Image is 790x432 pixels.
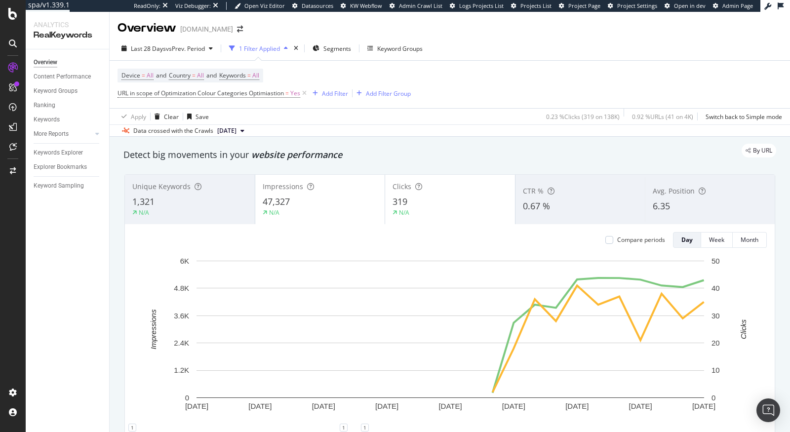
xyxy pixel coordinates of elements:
div: Compare periods [617,236,665,244]
span: All [197,69,204,82]
span: = [247,71,251,79]
div: N/A [139,208,149,217]
button: Week [701,232,733,248]
a: Logs Projects List [450,2,504,10]
div: Keyword Sampling [34,181,84,191]
span: Project Page [568,2,600,9]
button: 1 Filter Applied [225,40,292,56]
text: [DATE] [629,402,652,410]
button: Clear [151,109,179,124]
span: = [192,71,196,79]
a: Admin Page [713,2,753,10]
div: Explorer Bookmarks [34,162,87,172]
text: [DATE] [565,402,589,410]
div: Apply [131,113,146,121]
div: 1 [128,424,136,432]
text: 50 [711,257,720,265]
button: Add Filter Group [353,87,411,99]
span: All [147,69,154,82]
div: legacy label [742,144,776,157]
div: N/A [269,208,279,217]
a: Project Settings [608,2,657,10]
span: and [156,71,166,79]
span: Country [169,71,191,79]
text: Impressions [149,309,158,349]
text: [DATE] [438,402,462,410]
button: Last 28 DaysvsPrev. Period [118,40,217,56]
div: 1 [340,424,348,432]
span: Unique Keywords [132,182,191,191]
span: Project Settings [617,2,657,9]
text: 20 [711,339,720,347]
div: Analytics [34,20,101,30]
div: Keyword Groups [377,44,423,53]
a: Open in dev [665,2,706,10]
a: Overview [34,57,102,68]
div: Ranking [34,100,55,111]
span: 6.35 [653,200,670,212]
button: Add Filter [309,87,348,99]
span: Datasources [302,2,333,9]
span: Admin Crawl List [399,2,442,9]
text: 1.2K [174,366,189,374]
span: Last 28 Days [131,44,166,53]
span: 2025 Oct. 5th [217,126,237,135]
button: Month [733,232,767,248]
span: Impressions [263,182,303,191]
span: CTR % [523,186,544,196]
text: 0 [185,393,189,402]
button: Keyword Groups [363,40,427,56]
text: 30 [711,312,720,320]
span: Admin Page [722,2,753,9]
a: Projects List [511,2,552,10]
a: Project Page [559,2,600,10]
text: 3.6K [174,312,189,320]
span: 319 [393,196,407,207]
text: [DATE] [312,402,335,410]
div: Add Filter [322,89,348,98]
text: 4.8K [174,284,189,292]
span: 0.67 % [523,200,550,212]
span: Keywords [219,71,246,79]
text: [DATE] [502,402,525,410]
div: 0.23 % Clicks ( 319 on 138K ) [546,113,620,121]
button: Segments [309,40,355,56]
div: Month [741,236,758,244]
a: Explorer Bookmarks [34,162,102,172]
span: = [285,89,289,97]
span: Projects List [520,2,552,9]
text: [DATE] [692,402,715,410]
div: times [292,43,300,53]
text: 0 [711,393,715,402]
span: and [206,71,217,79]
span: 1,321 [132,196,155,207]
span: KW Webflow [350,2,382,9]
a: Admin Crawl List [390,2,442,10]
div: More Reports [34,129,69,139]
text: 40 [711,284,720,292]
a: More Reports [34,129,92,139]
text: [DATE] [185,402,208,410]
div: Day [681,236,693,244]
span: Avg. Position [653,186,695,196]
div: arrow-right-arrow-left [237,26,243,33]
button: Switch back to Simple mode [702,109,782,124]
svg: A chart. [133,256,767,428]
div: Viz Debugger: [175,2,211,10]
div: Week [709,236,724,244]
a: Content Performance [34,72,102,82]
span: Yes [290,86,300,100]
div: Add Filter Group [366,89,411,98]
text: 6K [180,257,189,265]
a: Ranking [34,100,102,111]
div: Open Intercom Messenger [756,398,780,422]
a: Open Viz Editor [235,2,285,10]
div: RealKeywords [34,30,101,41]
div: N/A [399,208,409,217]
div: Switch back to Simple mode [706,113,782,121]
div: 0.92 % URLs ( 41 on 4K ) [632,113,693,121]
span: URL in scope of Optimization Colour Categories Optimiastion [118,89,284,97]
a: Keyword Groups [34,86,102,96]
div: [DOMAIN_NAME] [180,24,233,34]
